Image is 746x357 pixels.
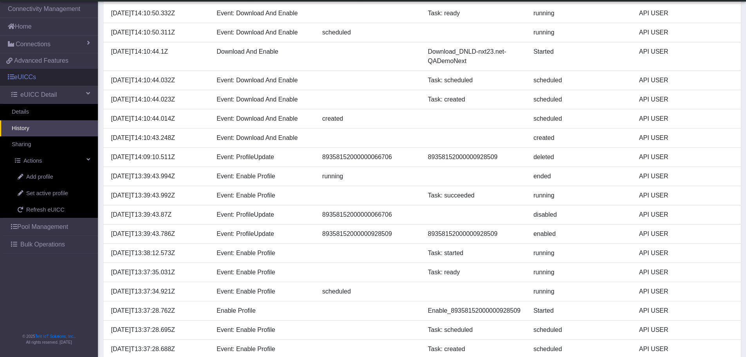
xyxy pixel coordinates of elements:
div: API USER [633,47,739,66]
div: [DATE]T14:10:44.1Z [105,47,211,66]
a: Add profile [6,169,98,185]
div: running [527,9,633,18]
div: API USER [633,133,739,143]
div: running [527,28,633,37]
div: 89358152000000066706 [316,210,422,219]
div: running [527,248,633,258]
div: running [316,172,422,181]
div: [DATE]T13:39:43.786Z [105,229,211,239]
div: Task: succeeded [422,191,528,200]
div: created [316,114,422,123]
div: [DATE]T13:39:43.87Z [105,210,211,219]
div: [DATE]T14:10:44.032Z [105,76,211,85]
div: running [527,268,633,277]
div: running [527,287,633,296]
div: API USER [633,306,739,315]
div: 89358152000000066706 [316,152,422,162]
div: Enable_89358152000000928509 [422,306,528,315]
div: Event: Download And Enable [211,114,316,123]
div: 89358152000000928509 [422,229,528,239]
div: API USER [633,229,739,239]
div: [DATE]T13:37:34.921Z [105,287,211,296]
span: eUICC Detail [20,90,57,100]
div: [DATE]T13:37:28.695Z [105,325,211,335]
div: Event: Download And Enable [211,9,316,18]
div: scheduled [527,95,633,104]
div: Event: Enable Profile [211,248,316,258]
div: scheduled [527,344,633,354]
div: Event: Enable Profile [211,191,316,200]
div: disabled [527,210,633,219]
div: Event: ProfileUpdate [211,152,316,162]
a: Bulk Operations [3,236,98,253]
div: Task: started [422,248,528,258]
div: Event: Enable Profile [211,287,316,296]
div: Event: Enable Profile [211,268,316,277]
span: Advanced Features [14,56,69,65]
div: running [527,191,633,200]
div: Task: ready [422,9,528,18]
div: scheduled [527,114,633,123]
div: [DATE]T14:10:44.014Z [105,114,211,123]
div: Started [527,47,633,66]
a: Actions [3,153,98,169]
div: Event: Download And Enable [211,133,316,143]
div: Task: ready [422,268,528,277]
span: Set active profile [26,189,68,198]
div: API USER [633,248,739,258]
a: Refresh eUICC [6,202,98,218]
div: Enable Profile [211,306,316,315]
div: [DATE]T14:10:50.311Z [105,28,211,37]
div: API USER [633,344,739,354]
div: API USER [633,9,739,18]
div: [DATE]T14:09:10.511Z [105,152,211,162]
div: [DATE]T14:10:43.248Z [105,133,211,143]
div: scheduled [527,76,633,85]
div: [DATE]T14:10:44.023Z [105,95,211,104]
div: Download_DNLD-nxt23.net-QADemoNext [422,47,528,66]
div: 89358152000000928509 [422,152,528,162]
div: ended [527,172,633,181]
a: Telit IoT Solutions, Inc. [35,334,74,339]
a: Set active profile [6,185,98,202]
div: Task: scheduled [422,325,528,335]
div: Task: created [422,344,528,354]
div: Task: scheduled [422,76,528,85]
div: Event: ProfileUpdate [211,229,316,239]
div: Started [527,306,633,315]
div: Event: Download And Enable [211,95,316,104]
div: API USER [633,76,739,85]
div: API USER [633,152,739,162]
div: scheduled [527,325,633,335]
div: Event: Enable Profile [211,325,316,335]
div: scheduled [316,28,422,37]
span: Actions [23,157,42,165]
div: enabled [527,229,633,239]
div: Event: Enable Profile [211,344,316,354]
div: 89358152000000928509 [316,229,422,239]
div: API USER [633,95,739,104]
div: Event: Enable Profile [211,172,316,181]
div: scheduled [316,287,422,296]
div: Task: created [422,95,528,104]
div: Event: Download And Enable [211,76,316,85]
div: [DATE]T13:37:28.688Z [105,344,211,354]
div: [DATE]T13:39:43.994Z [105,172,211,181]
div: API USER [633,172,739,181]
div: [DATE]T14:10:50.332Z [105,9,211,18]
div: API USER [633,268,739,277]
a: eUICC Detail [3,86,98,103]
div: API USER [633,114,739,123]
span: Refresh eUICC [26,206,65,214]
span: Connections [16,40,51,49]
div: API USER [633,210,739,219]
div: created [527,133,633,143]
div: deleted [527,152,633,162]
div: [DATE]T13:38:12.573Z [105,248,211,258]
div: [DATE]T13:37:35.031Z [105,268,211,277]
div: Download And Enable [211,47,316,66]
div: API USER [633,287,739,296]
a: Pool Management [3,218,98,236]
div: [DATE]T13:39:43.992Z [105,191,211,200]
div: API USER [633,191,739,200]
